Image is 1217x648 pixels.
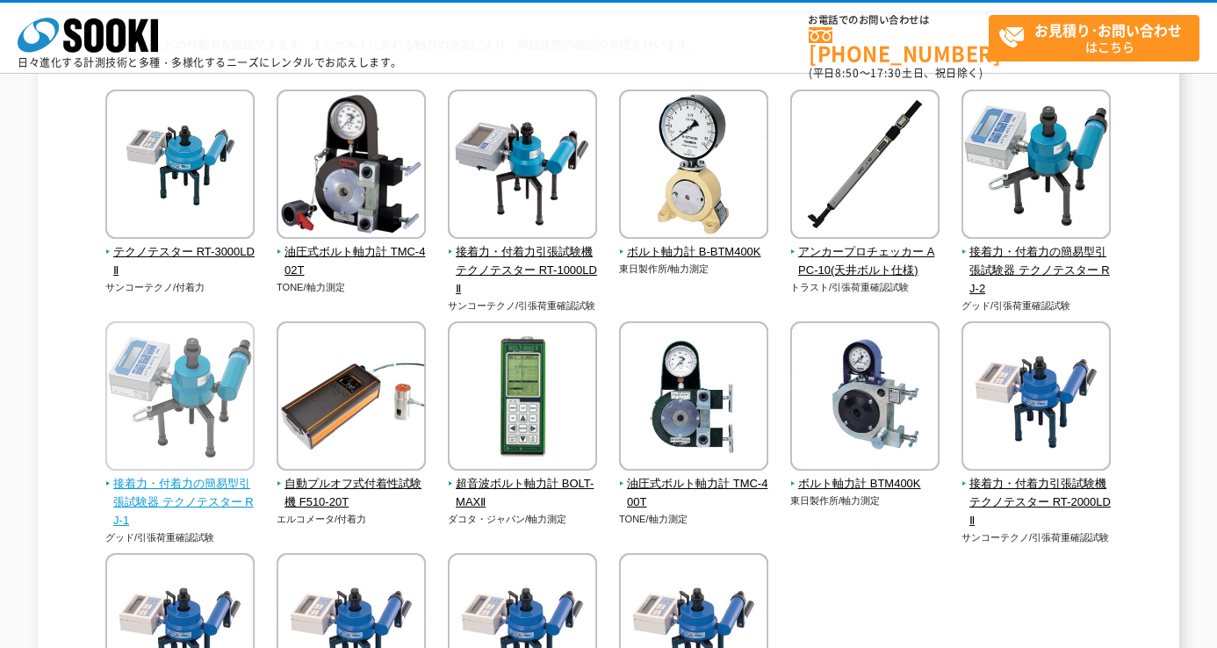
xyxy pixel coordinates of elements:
[809,27,989,63] a: [PHONE_NUMBER]
[105,243,256,280] span: テクノテスター RT-3000LDⅡ
[277,227,427,279] a: 油圧式ボルト軸力計 TMC-402T
[448,321,597,475] img: 超音波ボルト軸力計 BOLT-MAXⅡ
[989,15,1199,61] a: お見積り･お問い合わせはこちら
[790,243,940,280] span: アンカープロチェッカー APC-10(天井ボルト仕様)
[18,57,402,68] p: 日々進化する計測技術と多種・多様化するニーズにレンタルでお応えします。
[448,90,597,243] img: 接着力・付着力引張試験機 テクノテスター RT-1000LDⅡ
[277,512,427,527] p: エルコメータ/付着力
[790,90,940,243] img: アンカープロチェッカー APC-10(天井ボルト仕様)
[790,458,940,493] a: ボルト軸力計 BTM400K
[105,227,256,279] a: テクノテスター RT-3000LDⅡ
[105,530,256,545] p: グッド/引張荷重確認試験
[790,227,940,279] a: アンカープロチェッカー APC-10(天井ボルト仕様)
[619,321,768,475] img: 油圧式ボルト軸力計 TMC-400T
[448,458,598,511] a: 超音波ボルト軸力計 BOLT-MAXⅡ
[448,243,598,298] span: 接着力・付着力引張試験機 テクノテスター RT-1000LDⅡ
[961,530,1112,545] p: サンコーテクノ/引張荷重確認試験
[961,227,1112,298] a: 接着力・付着力の簡易型引張試験器 テクノテスター RJ-2
[961,90,1111,243] img: 接着力・付着力の簡易型引張試験器 テクノテスター RJ-2
[277,90,426,243] img: 油圧式ボルト軸力計 TMC-402T
[961,475,1112,529] span: 接着力・付着力引張試験機 テクノテスター RT-2000LDⅡ
[835,65,860,81] span: 8:50
[619,262,769,277] p: 東日製作所/軸力測定
[790,493,940,508] p: 東日製作所/軸力測定
[790,280,940,295] p: トラスト/引張荷重確認試験
[619,243,769,262] span: ボルト軸力計 B-BTM400K
[961,321,1111,475] img: 接着力・付着力引張試験機 テクノテスター RT-2000LDⅡ
[619,227,769,262] a: ボルト軸力計 B-BTM400K
[790,475,940,493] span: ボルト軸力計 BTM400K
[448,512,598,527] p: ダコタ・ジャパン/軸力測定
[619,458,769,511] a: 油圧式ボルト軸力計 TMC-400T
[277,280,427,295] p: TONE/軸力測定
[448,475,598,512] span: 超音波ボルト軸力計 BOLT-MAXⅡ
[105,280,256,295] p: サンコーテクノ/付着力
[277,321,426,475] img: 自動プルオフ式付着性試験機 F510-20T
[619,475,769,512] span: 油圧式ボルト軸力計 TMC-400T
[277,475,427,512] span: 自動プルオフ式付着性試験機 F510-20T
[961,299,1112,313] p: グッド/引張荷重確認試験
[105,475,256,529] span: 接着力・付着力の簡易型引張試験器 テクノテスター RJ-1
[277,458,427,511] a: 自動プルオフ式付着性試験機 F510-20T
[870,65,902,81] span: 17:30
[619,90,768,243] img: ボルト軸力計 B-BTM400K
[790,321,940,475] img: ボルト軸力計 BTM400K
[105,321,255,475] img: 接着力・付着力の簡易型引張試験器 テクノテスター RJ-1
[277,243,427,280] span: 油圧式ボルト軸力計 TMC-402T
[619,512,769,527] p: TONE/軸力測定
[1034,19,1182,40] strong: お見積り･お問い合わせ
[809,65,983,81] span: (平日 ～ 土日、祝日除く)
[961,458,1112,529] a: 接着力・付着力引張試験機 テクノテスター RT-2000LDⅡ
[448,227,598,298] a: 接着力・付着力引張試験機 テクノテスター RT-1000LDⅡ
[961,243,1112,298] span: 接着力・付着力の簡易型引張試験器 テクノテスター RJ-2
[448,299,598,313] p: サンコーテクノ/引張荷重確認試験
[105,458,256,529] a: 接着力・付着力の簡易型引張試験器 テクノテスター RJ-1
[998,16,1199,60] span: はこちら
[809,15,989,25] span: お電話でのお問い合わせは
[105,90,255,243] img: テクノテスター RT-3000LDⅡ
